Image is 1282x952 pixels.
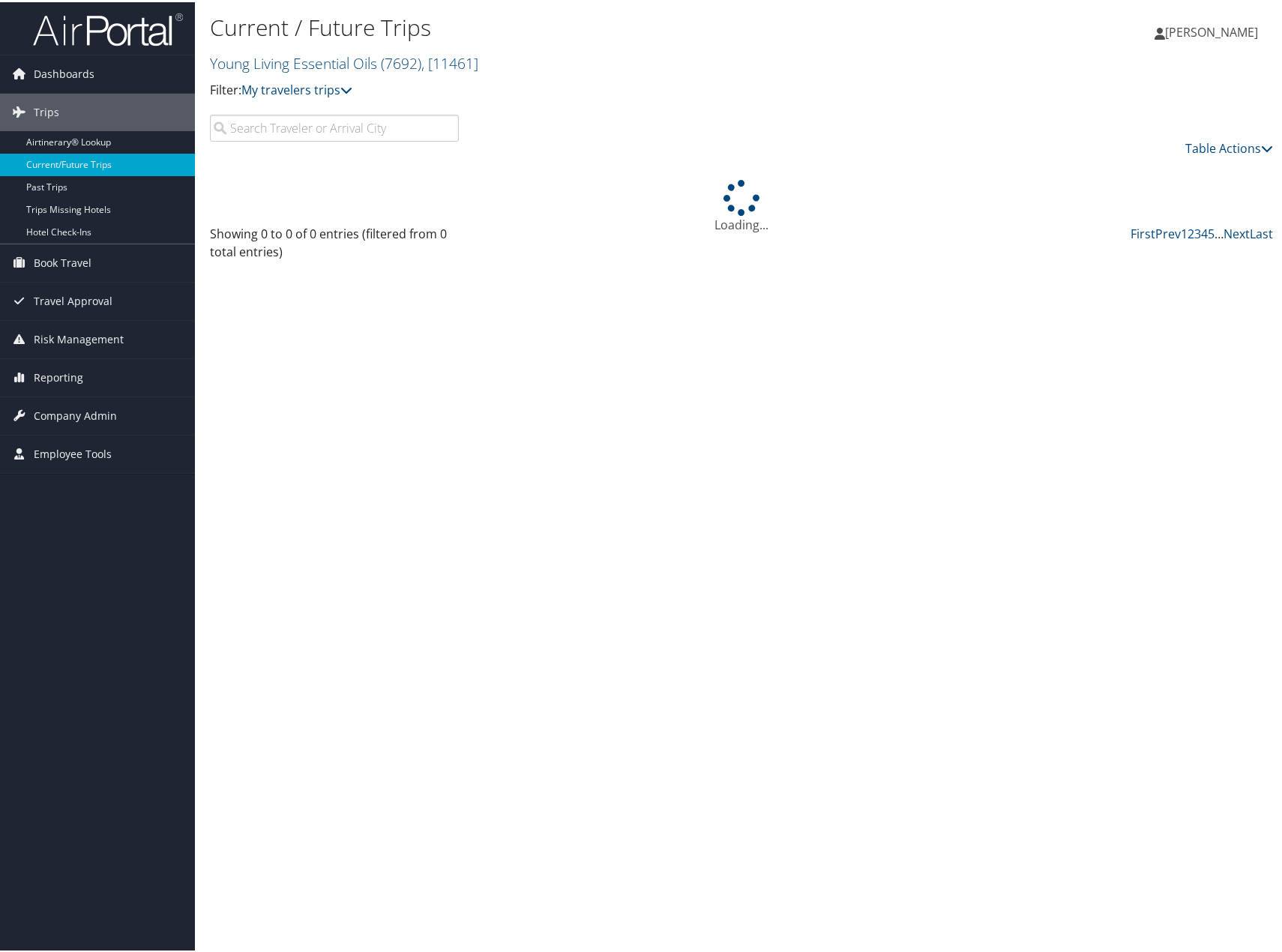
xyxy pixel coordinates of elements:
[1208,223,1215,240] a: 5
[210,79,918,98] p: Filter:
[1131,223,1155,240] a: First
[1165,22,1258,38] span: [PERSON_NAME]
[34,53,94,91] span: Dashboards
[421,51,478,71] span: , [ 11461 ]
[381,51,421,71] span: ( 7692 )
[210,10,918,41] h1: Current / Future Trips
[34,319,124,356] span: Risk Management
[1155,7,1273,52] a: [PERSON_NAME]
[1185,138,1273,154] a: Table Actions
[210,223,459,266] div: Showing 0 to 0 of 0 entries (filtered from 0 total entries)
[1215,223,1224,240] span: …
[34,395,117,433] span: Company Admin
[34,242,91,280] span: Book Travel
[1188,223,1194,240] a: 2
[34,280,112,318] span: Travel Approval
[34,433,112,471] span: Employee Tools
[1181,223,1188,240] a: 1
[1194,223,1201,240] a: 3
[33,10,183,45] img: airportal-logo.png
[210,51,478,71] a: Young Living Essential Oils
[34,91,59,129] span: Trips
[210,178,1273,232] div: Loading...
[1224,223,1250,240] a: Next
[210,112,459,139] input: Search Traveler or Arrival City
[1250,223,1273,240] a: Last
[34,357,83,394] span: Reporting
[241,79,352,96] a: My travelers trips
[1201,223,1208,240] a: 4
[1155,223,1181,240] a: Prev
